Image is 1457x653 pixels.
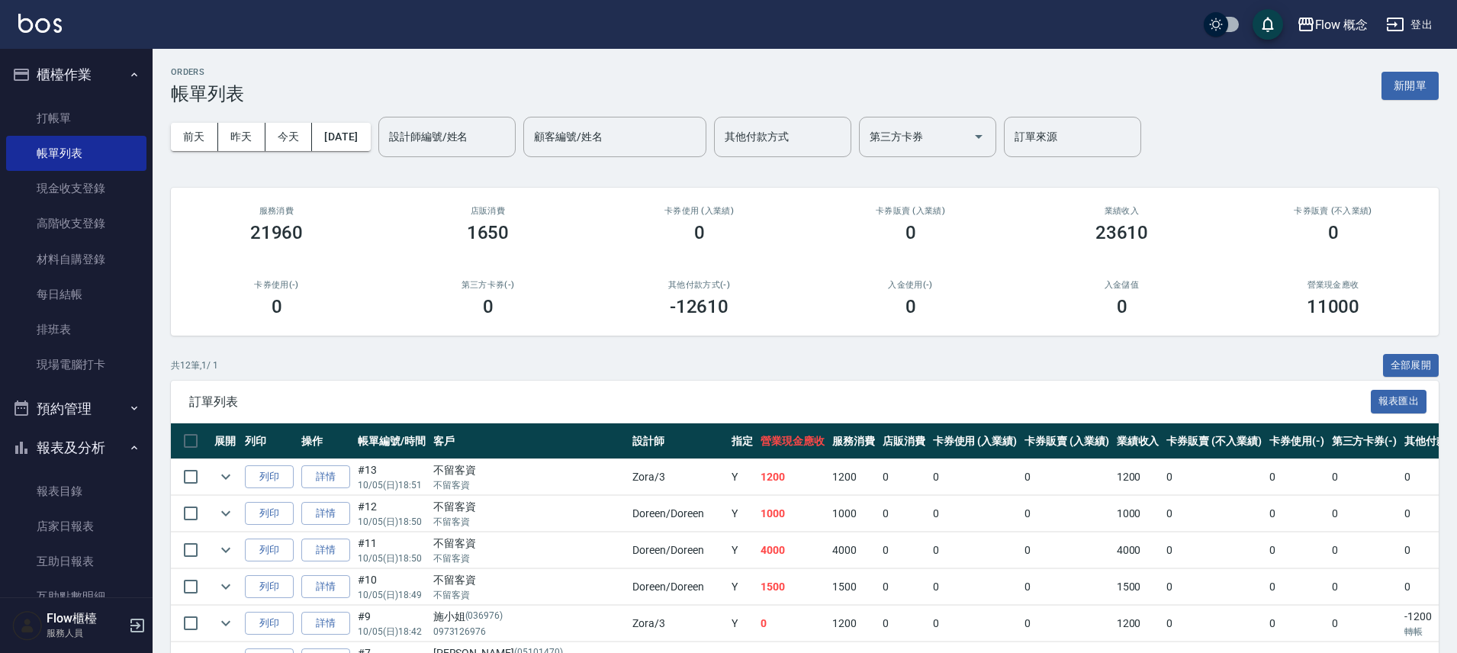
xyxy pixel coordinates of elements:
button: 昨天 [218,123,265,151]
button: 前天 [171,123,218,151]
h2: 入金儲值 [1034,280,1209,290]
td: Zora /3 [629,606,728,642]
td: 0 [1163,569,1265,605]
a: 現場電腦打卡 [6,347,146,382]
a: 互助日報表 [6,544,146,579]
h3: 0 [694,222,705,243]
a: 店家日報表 [6,509,146,544]
a: 詳情 [301,575,350,599]
th: 營業現金應收 [757,423,828,459]
td: 1200 [828,459,879,495]
h2: 入金使用(-) [823,280,998,290]
a: 詳情 [301,465,350,489]
p: 不留客資 [433,478,625,492]
td: 4000 [828,532,879,568]
div: Flow 概念 [1315,15,1369,34]
td: Doreen /Doreen [629,496,728,532]
td: 0 [1328,569,1401,605]
td: Doreen /Doreen [629,532,728,568]
h2: 卡券使用 (入業績) [612,206,786,216]
h3: 1650 [467,222,510,243]
a: 高階收支登錄 [6,206,146,241]
h3: 21960 [250,222,304,243]
td: 1200 [757,459,828,495]
p: 服務人員 [47,626,124,640]
td: 0 [1266,569,1328,605]
td: #13 [354,459,429,495]
td: 0 [1021,496,1113,532]
div: 施小姐 [433,609,625,625]
img: Logo [18,14,62,33]
p: 不留客資 [433,588,625,602]
button: expand row [214,502,237,525]
button: 新開單 [1381,72,1439,100]
button: 列印 [245,465,294,489]
td: 0 [879,496,929,532]
a: 排班表 [6,312,146,347]
h3: -12610 [670,296,729,317]
td: 1000 [828,496,879,532]
td: 0 [1163,532,1265,568]
button: 今天 [265,123,313,151]
td: 0 [879,532,929,568]
p: (036976) [465,609,503,625]
td: Y [728,606,757,642]
a: 現金收支登錄 [6,171,146,206]
th: 業績收入 [1113,423,1163,459]
td: 0 [1328,459,1401,495]
td: 1000 [757,496,828,532]
h3: 服務消費 [189,206,364,216]
td: 0 [929,459,1021,495]
td: 0 [1021,606,1113,642]
h3: 0 [905,222,916,243]
h2: 卡券販賣 (不入業績) [1246,206,1420,216]
th: 設計師 [629,423,728,459]
button: [DATE] [312,123,370,151]
a: 新開單 [1381,78,1439,92]
button: 預約管理 [6,389,146,429]
td: Y [728,532,757,568]
td: 0 [929,496,1021,532]
h3: 11000 [1307,296,1360,317]
h2: ORDERS [171,67,244,77]
th: 帳單編號/時間 [354,423,429,459]
button: Open [967,124,991,149]
td: 0 [879,569,929,605]
th: 第三方卡券(-) [1328,423,1401,459]
h5: Flow櫃檯 [47,611,124,626]
button: 列印 [245,612,294,635]
td: Zora /3 [629,459,728,495]
td: #11 [354,532,429,568]
td: 0 [1266,459,1328,495]
button: 報表及分析 [6,428,146,468]
td: 0 [879,459,929,495]
th: 服務消費 [828,423,879,459]
button: 列印 [245,539,294,562]
td: 0 [1163,496,1265,532]
p: 不留客資 [433,515,625,529]
td: 1500 [828,569,879,605]
th: 卡券販賣 (入業績) [1021,423,1113,459]
p: 10/05 (日) 18:42 [358,625,426,639]
a: 每日結帳 [6,277,146,312]
td: 0 [1266,606,1328,642]
a: 詳情 [301,502,350,526]
button: 櫃檯作業 [6,55,146,95]
td: 0 [1021,532,1113,568]
h3: 0 [1328,222,1339,243]
a: 互助點數明細 [6,579,146,614]
td: 1200 [1113,459,1163,495]
a: 打帳單 [6,101,146,136]
td: 0 [879,606,929,642]
p: 10/05 (日) 18:50 [358,552,426,565]
button: 列印 [245,575,294,599]
td: 0 [1328,606,1401,642]
h2: 店販消費 [400,206,575,216]
td: 0 [929,532,1021,568]
h2: 卡券販賣 (入業績) [823,206,998,216]
th: 列印 [241,423,298,459]
button: expand row [214,465,237,488]
th: 店販消費 [879,423,929,459]
a: 詳情 [301,612,350,635]
h3: 0 [905,296,916,317]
